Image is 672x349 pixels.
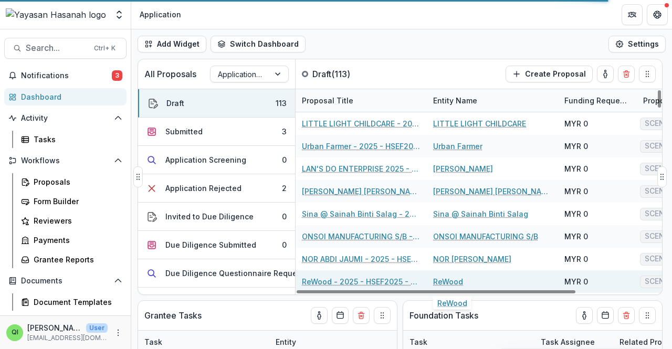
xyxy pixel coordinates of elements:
div: 3 [282,126,287,137]
button: Application Screening0 [138,146,295,174]
button: Create Proposal [506,66,593,82]
a: Dashboard [4,88,127,105]
div: MYR 0 [564,163,588,174]
p: Grantee Tasks [144,309,202,322]
span: SCENIC [645,209,672,218]
div: MYR 0 [564,186,588,197]
button: Drag [374,307,391,324]
div: Form Builder [34,196,118,207]
div: MYR 0 [564,118,588,129]
a: [PERSON_NAME] [433,163,493,174]
span: Activity [21,114,110,123]
span: SCENIC [645,255,672,263]
div: 0 [282,154,287,165]
div: Reviewers [34,215,118,226]
div: Due Diligence Submitted [165,239,256,250]
a: Urban Farmer - 2025 - HSEF2025 - SCENIC [302,141,421,152]
span: 3 [112,70,122,81]
p: All Proposals [144,68,196,80]
div: Ctrl + K [92,43,118,54]
div: Proposal Title [296,95,360,106]
div: Invited to Due Diligence [165,211,254,222]
div: Funding Requested [558,95,637,106]
button: Open Workflows [4,152,127,169]
a: Grantee Reports [17,251,127,268]
a: Tasks [17,131,127,148]
button: Open Contacts [4,315,127,332]
div: Due Diligence Questionnaire Requested [165,268,313,279]
button: Delete card [353,307,370,324]
img: Yayasan Hasanah logo [6,8,106,21]
span: SCENIC [645,232,672,241]
div: MYR 0 [564,276,588,287]
button: Switch Dashboard [211,36,306,52]
button: Application Rejected2 [138,174,295,203]
div: Proposal Title [296,89,427,112]
button: Drag [133,166,143,187]
button: Due Diligence Questionnaire Requested0 [138,259,295,288]
div: Proposals [34,176,118,187]
button: Search... [4,38,127,59]
span: Notifications [21,71,112,80]
button: Notifications3 [4,67,127,84]
span: SCENIC [645,277,672,286]
span: SCENIC [645,164,672,173]
p: [EMAIL_ADDRESS][DOMAIN_NAME] [27,333,108,343]
div: 0 [282,239,287,250]
a: Sina @ Sainah Binti Salag - 2025 - HSEF2025 - SCENIC [302,208,421,219]
button: toggle-assigned-to-me [597,66,614,82]
div: Tasks [34,134,118,145]
a: Form Builder [17,193,127,210]
div: MYR 0 [564,253,588,265]
button: More [112,326,124,339]
button: Get Help [647,4,668,25]
button: Submitted3 [138,118,295,146]
div: Qistina Izahan [12,329,18,336]
div: 2 [282,183,287,194]
div: Draft [166,98,184,109]
div: MYR 0 [564,208,588,219]
p: User [86,323,108,333]
div: Application Rejected [165,183,241,194]
div: Application [140,9,181,20]
a: Urban Farmer [433,141,482,152]
span: SCENIC [645,187,672,196]
button: Open Documents [4,272,127,289]
button: Drag [639,307,656,324]
span: SCENIC [645,142,672,151]
div: 113 [276,98,287,109]
div: MYR 0 [564,141,588,152]
a: LITTLE LIGHT CHILDCARE [433,118,526,129]
a: NOR ABDI JAUMI - 2025 - HSEF2025 - SCENIC [302,253,421,265]
button: Partners [622,4,643,25]
button: Settings [608,36,666,52]
div: Document Templates [34,297,118,308]
a: ReWood [433,276,463,287]
a: ONSOI MANUFACTURING S/B - 2025 - HSEF2025 - SCENIC [302,231,421,242]
a: NOR [PERSON_NAME] [433,253,511,265]
p: Draft ( 113 ) [312,68,391,80]
a: [PERSON_NAME] [PERSON_NAME] - 2025 - HSEF2025 - SCENIC [302,186,421,197]
button: toggle-assigned-to-me [576,307,593,324]
button: Invited to Due Diligence0 [138,203,295,231]
div: Funding Requested [558,89,637,112]
a: Proposals [17,173,127,191]
p: [PERSON_NAME] [27,322,82,333]
a: Payments [17,231,127,249]
div: Grantee Reports [34,254,118,265]
div: MYR 0 [564,231,588,242]
nav: breadcrumb [135,7,185,22]
div: Entity Name [427,89,558,112]
span: Documents [21,277,110,285]
div: Dashboard [21,91,118,102]
div: Task Assignee [534,336,601,347]
span: Search... [26,43,88,53]
div: Payments [34,235,118,246]
a: Reviewers [17,212,127,229]
a: LAN'S DO ENTERPRISE 2025 - HSEF2025 - SCENIC [302,163,421,174]
button: Calendar [332,307,349,324]
a: ONSOI MANUFACTURING S/B [433,231,538,242]
button: Draft113 [138,89,295,118]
